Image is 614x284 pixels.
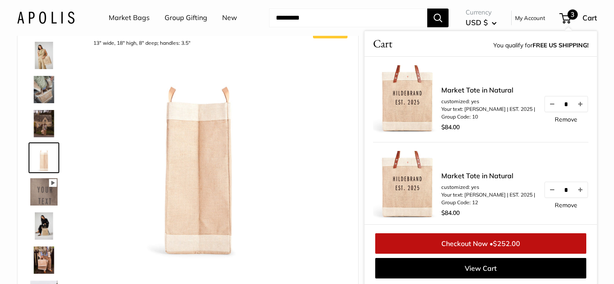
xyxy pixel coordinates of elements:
[29,177,59,207] a: Market Bag in Natural
[30,144,58,171] img: description_13" wide, 18" high, 8" deep; handles: 3.5"
[441,113,535,121] li: Group Code: 10
[441,191,535,199] li: Your text: [PERSON_NAME] | EST. 2025 |
[573,96,588,112] button: Increase quantity by 1
[559,186,573,193] input: Quantity
[441,171,535,181] a: Market Tote in Natural
[29,211,59,241] a: Market Bag in Natural
[86,34,311,259] img: description_13" wide, 18" high, 8" deep; handles: 3.5"
[533,41,588,49] strong: FREE US SHIPPING!
[89,38,195,49] div: 13" wide, 18" high, 8" deep; handles: 3.5"
[555,202,577,208] a: Remove
[17,12,75,24] img: Apolis
[493,40,588,52] span: You qualify for
[269,9,427,27] input: Search...
[441,209,460,217] span: $84.00
[441,105,535,113] li: Your text: [PERSON_NAME] | EST. 2025 |
[30,178,58,206] img: Market Bag in Natural
[582,13,597,22] span: Cart
[466,16,497,29] button: USD $
[493,239,520,248] span: $252.00
[568,9,578,20] span: 3
[559,100,573,107] input: Quantity
[7,252,91,277] iframe: Sign Up via Text for Offers
[441,199,535,206] li: Group Code: 12
[30,76,58,103] img: Market Bag in Natural
[29,74,59,105] a: Market Bag in Natural
[427,9,449,27] button: Search
[373,65,441,133] img: description_Make it yours with custom printed text.
[165,12,207,24] a: Group Gifting
[29,245,59,275] a: Market Bag in Natural
[466,6,497,18] span: Currency
[441,123,460,131] span: $84.00
[441,98,535,105] li: customized: yes
[30,246,58,274] img: Market Bag in Natural
[30,110,58,137] img: Market Bag in Natural
[555,116,577,122] a: Remove
[466,18,488,27] span: USD $
[222,12,237,24] a: New
[573,182,588,197] button: Increase quantity by 1
[545,96,559,112] button: Decrease quantity by 1
[441,183,535,191] li: customized: yes
[441,85,535,95] a: Market Tote in Natural
[109,12,150,24] a: Market Bags
[545,182,559,197] button: Decrease quantity by 1
[560,11,597,25] a: 3 Cart
[30,42,58,69] img: Market Bag in Natural
[515,13,545,23] a: My Account
[29,142,59,173] a: description_13" wide, 18" high, 8" deep; handles: 3.5"
[29,108,59,139] a: Market Bag in Natural
[373,35,392,52] span: Cart
[29,40,59,71] a: Market Bag in Natural
[30,212,58,240] img: Market Bag in Natural
[375,258,586,278] a: View Cart
[375,233,586,254] a: Checkout Now •$252.00
[373,151,441,219] img: description_Make it yours with custom printed text.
